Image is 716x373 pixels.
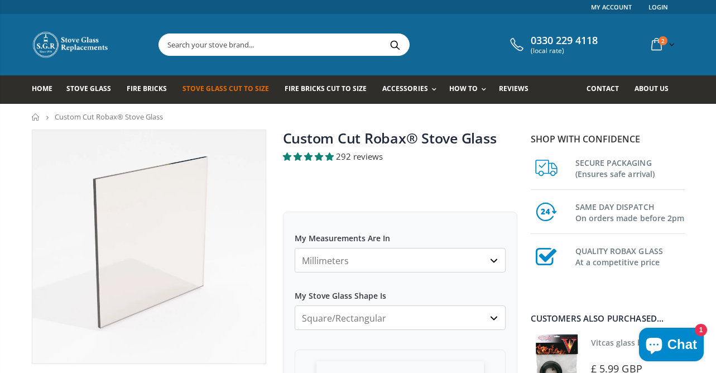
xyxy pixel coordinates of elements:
a: Fire Bricks Cut To Size [285,75,375,104]
a: Stove Glass Cut To Size [182,75,277,104]
a: Fire Bricks [127,75,175,104]
h3: SECURE PACKAGING (Ensures safe arrival) [575,155,685,180]
span: Stove Glass [66,84,111,93]
a: Custom Cut Robax® Stove Glass [283,128,497,147]
img: stove_glass_made_to_measure_800x_crop_center.webp [32,130,266,364]
span: Stove Glass Cut To Size [182,84,269,93]
span: Accessories [382,84,427,93]
span: Custom Cut Robax® Stove Glass [55,112,163,122]
a: About us [635,75,677,104]
span: 292 reviews [336,151,383,162]
span: Fire Bricks [127,84,167,93]
span: 2 [659,36,667,45]
a: How To [449,75,492,104]
a: Reviews [499,75,537,104]
span: 0330 229 4118 [531,35,598,47]
img: Stove Glass Replacement [32,31,110,59]
p: Shop with confidence [531,132,685,146]
button: Search [383,34,408,55]
a: Contact [587,75,627,104]
div: Customers also purchased... [531,314,685,323]
inbox-online-store-chat: Shopify online store chat [636,328,707,364]
span: (local rate) [531,47,598,55]
a: Home [32,75,61,104]
label: My Stove Glass Shape Is [295,281,506,301]
h3: QUALITY ROBAX GLASS At a competitive price [575,243,685,268]
span: How To [449,84,478,93]
label: My Measurements Are In [295,223,506,243]
h3: SAME DAY DISPATCH On orders made before 2pm [575,199,685,224]
span: Contact [587,84,619,93]
a: Stove Glass [66,75,119,104]
span: Reviews [499,84,528,93]
a: 0330 229 4118 (local rate) [507,35,598,55]
a: 2 [647,34,677,55]
a: Home [32,113,40,121]
span: 4.94 stars [283,151,336,162]
a: Accessories [382,75,441,104]
input: Search your stove brand... [159,34,534,55]
span: Home [32,84,52,93]
span: Fire Bricks Cut To Size [285,84,367,93]
span: About us [635,84,669,93]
